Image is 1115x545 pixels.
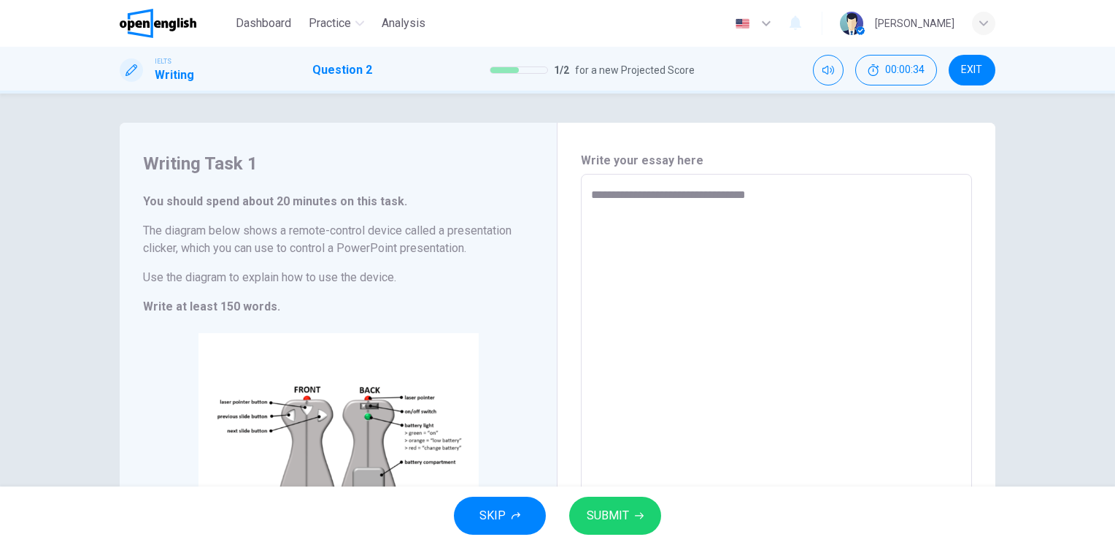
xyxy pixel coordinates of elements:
[382,15,425,32] span: Analysis
[376,10,431,37] button: Analysis
[840,12,863,35] img: Profile picture
[855,55,937,85] div: Hide
[875,15,954,32] div: [PERSON_NAME]
[581,152,972,169] h6: Write your essay here
[575,61,695,79] span: for a new Projected Score
[961,64,982,76] span: EXIT
[733,18,752,29] img: en
[230,10,297,37] button: Dashboard
[569,497,661,535] button: SUBMIT
[454,497,546,535] button: SKIP
[554,61,569,79] span: 1 / 2
[155,66,194,84] h1: Writing
[949,55,995,85] button: EXIT
[479,506,506,526] span: SKIP
[312,61,372,79] h1: Question 2
[813,55,844,85] div: Mute
[143,269,533,286] h6: Use the diagram to explain how to use the device.
[303,10,370,37] button: Practice
[236,15,291,32] span: Dashboard
[120,9,196,38] img: OpenEnglish logo
[143,300,280,313] strong: Write at least 150 words.
[143,222,533,257] h6: The diagram below shows a remote-control device called a presentation clicker, which you can use ...
[120,9,230,38] a: OpenEnglish logo
[155,56,171,66] span: IELTS
[885,64,925,76] span: 00:00:34
[143,193,533,210] h6: You should spend about 20 minutes on this task.
[855,55,937,85] button: 00:00:34
[587,506,629,526] span: SUBMIT
[143,152,533,175] h4: Writing Task 1
[309,15,351,32] span: Practice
